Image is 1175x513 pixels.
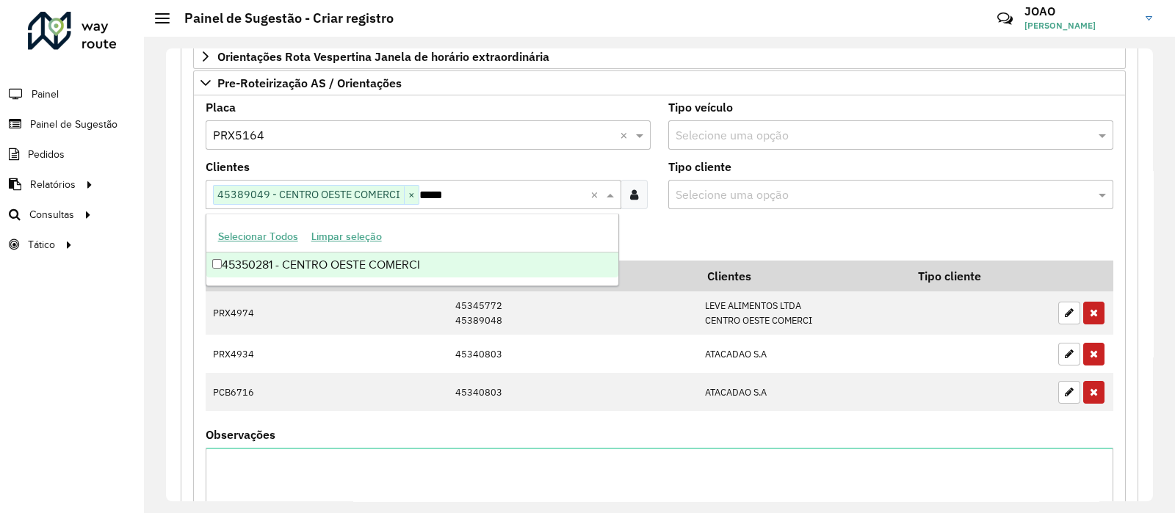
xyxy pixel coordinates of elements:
[1024,4,1135,18] h3: JOAO
[1024,19,1135,32] span: [PERSON_NAME]
[908,261,1051,291] th: Tipo cliente
[211,225,305,248] button: Selecionar Todos
[698,373,908,411] td: ATACADAO S.A
[28,237,55,252] span: Tático
[590,186,603,203] span: Clear all
[698,261,908,291] th: Clientes
[32,87,59,102] span: Painel
[217,77,402,89] span: Pre-Roteirização AS / Orientações
[668,98,733,116] label: Tipo veículo
[404,186,419,204] span: ×
[447,335,697,373] td: 45340803
[620,126,632,144] span: Clear all
[170,10,394,26] h2: Painel de Sugestão - Criar registro
[206,158,250,175] label: Clientes
[698,291,908,335] td: LEVE ALIMENTOS LTDA CENTRO OESTE COMERCI
[698,335,908,373] td: ATACADAO S.A
[989,3,1021,34] a: Contato Rápido
[206,252,618,277] div: 45350281 - CENTRO OESTE COMERCI
[206,214,619,286] ng-dropdown-panel: Options list
[193,44,1126,69] a: Orientações Rota Vespertina Janela de horário extraordinária
[30,177,76,192] span: Relatórios
[668,158,731,175] label: Tipo cliente
[206,291,302,335] td: PRX4974
[447,373,697,411] td: 45340803
[447,291,697,335] td: 45345772 45389048
[193,70,1126,95] a: Pre-Roteirização AS / Orientações
[217,51,549,62] span: Orientações Rota Vespertina Janela de horário extraordinária
[206,373,302,411] td: PCB6716
[29,207,74,222] span: Consultas
[30,117,117,132] span: Painel de Sugestão
[305,225,388,248] button: Limpar seleção
[28,147,65,162] span: Pedidos
[206,335,302,373] td: PRX4934
[206,98,236,116] label: Placa
[206,426,275,443] label: Observações
[214,186,404,203] span: 45389049 - CENTRO OESTE COMERCI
